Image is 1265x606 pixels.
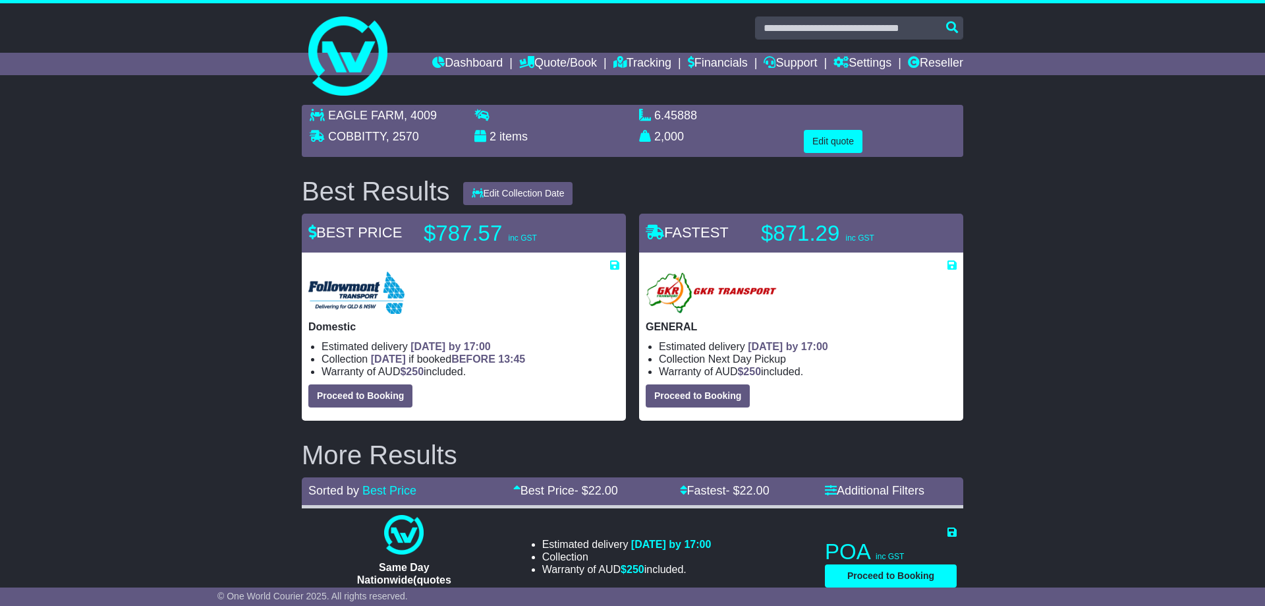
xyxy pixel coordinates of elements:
span: inc GST [845,233,874,243]
span: Same Day Nationwide(quotes take 0.5-1 hour) [357,562,451,598]
span: inc GST [508,233,536,243]
button: Proceed to Booking [646,384,750,408]
span: © One World Courier 2025. All rights reserved. [217,591,408,601]
span: 6.45888 [654,109,697,122]
span: Next Day Pickup [708,353,786,365]
li: Warranty of AUD included. [322,365,619,378]
span: , 4009 [404,109,437,122]
img: Followmont Transport: Domestic [308,272,405,314]
span: [DATE] by 17:00 [410,341,491,352]
a: Support [764,53,817,75]
li: Estimated delivery [542,538,712,551]
span: 250 [627,564,644,575]
span: items [499,130,528,143]
li: Collection [659,353,957,365]
a: Best Price [362,484,416,497]
a: Quote/Book [519,53,597,75]
img: One World Courier: Same Day Nationwide(quotes take 0.5-1 hour) [384,515,424,555]
li: Collection [542,551,712,563]
a: Financials [688,53,748,75]
span: inc GST [876,552,904,561]
span: $ [737,366,761,377]
span: $ [621,564,644,575]
img: GKR: GENERAL [646,272,779,314]
span: $ [400,366,424,377]
a: Best Price- $22.00 [513,484,618,497]
button: Proceed to Booking [308,384,412,408]
span: COBBITTY [328,130,386,143]
span: if booked [371,353,525,365]
span: [DATE] by 17:00 [748,341,828,352]
p: GENERAL [646,320,957,333]
a: Settings [833,53,891,75]
span: 250 [406,366,424,377]
span: 22.00 [588,484,618,497]
button: Proceed to Booking [825,564,957,588]
span: FASTEST [646,224,729,241]
span: [DATE] by 17:00 [631,539,712,550]
button: Edit quote [804,130,862,153]
span: EAGLE FARM [328,109,404,122]
li: Warranty of AUD included. [542,563,712,576]
span: BEFORE [451,353,495,365]
p: $787.57 [424,220,588,247]
a: Additional Filters [825,484,924,497]
p: POA [825,539,957,565]
span: 250 [743,366,761,377]
span: 22.00 [740,484,770,497]
li: Estimated delivery [659,340,957,353]
h2: More Results [302,440,963,470]
span: Sorted by [308,484,359,497]
button: Edit Collection Date [463,182,573,205]
a: Dashboard [432,53,503,75]
li: Estimated delivery [322,340,619,353]
a: Reseller [908,53,963,75]
li: Collection [322,353,619,365]
span: 13:45 [498,353,525,365]
a: Fastest- $22.00 [680,484,770,497]
p: $871.29 [761,220,926,247]
span: BEST PRICE [308,224,402,241]
span: - $ [575,484,618,497]
li: Warranty of AUD included. [659,365,957,378]
span: - $ [726,484,770,497]
p: Domestic [308,320,619,333]
span: [DATE] [371,353,406,365]
div: Best Results [295,177,457,206]
span: , 2570 [386,130,419,143]
span: 2,000 [654,130,684,143]
span: 2 [490,130,496,143]
a: Tracking [613,53,671,75]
